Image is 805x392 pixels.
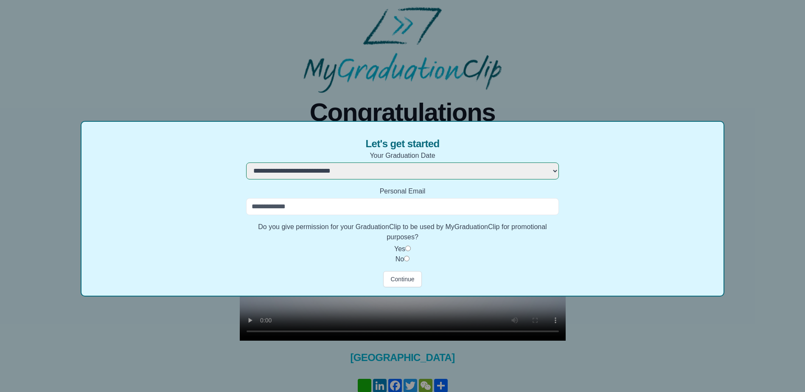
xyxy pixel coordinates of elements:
label: Personal Email [246,186,559,196]
label: Your Graduation Date [246,151,559,161]
label: No [395,255,404,263]
button: Continue [383,271,421,287]
label: Do you give permission for your GraduationClip to be used by MyGraduationClip for promotional pur... [246,222,559,242]
label: Yes [394,245,405,252]
span: Let's get started [365,137,439,151]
